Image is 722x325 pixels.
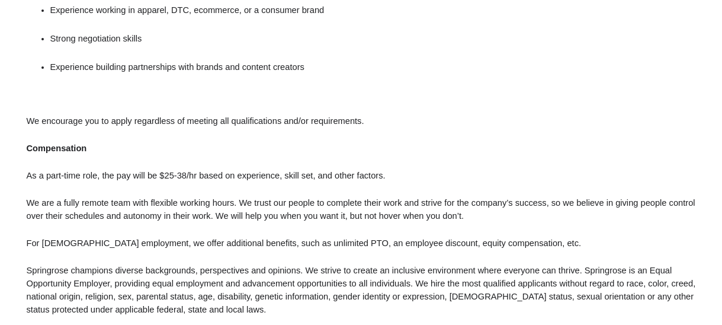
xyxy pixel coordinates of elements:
[27,196,696,222] p: We are a fully remote team with flexible working hours. We trust our people to complete their wor...
[27,237,696,250] p: For [DEMOGRAPHIC_DATA] employment, we offer additional benefits, such as unlimited PTO, an employ...
[50,31,696,46] li: Strong negotiation skills
[27,264,696,316] p: Springrose champions diverse backgrounds, perspectives and opinions. We strive to create an inclu...
[50,60,696,74] li: Experience building partnerships with brands and content creators
[27,144,87,153] strong: Compensation
[50,3,696,17] li: Experience working in apparel, DTC, ecommerce, or a consumer brand
[27,114,696,128] p: We encourage you to apply regardless of meeting all qualifications and/or requirements.
[27,169,696,182] p: As a part-time role, the pay will be $25-38/hr based on experience, skill set, and other factors.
